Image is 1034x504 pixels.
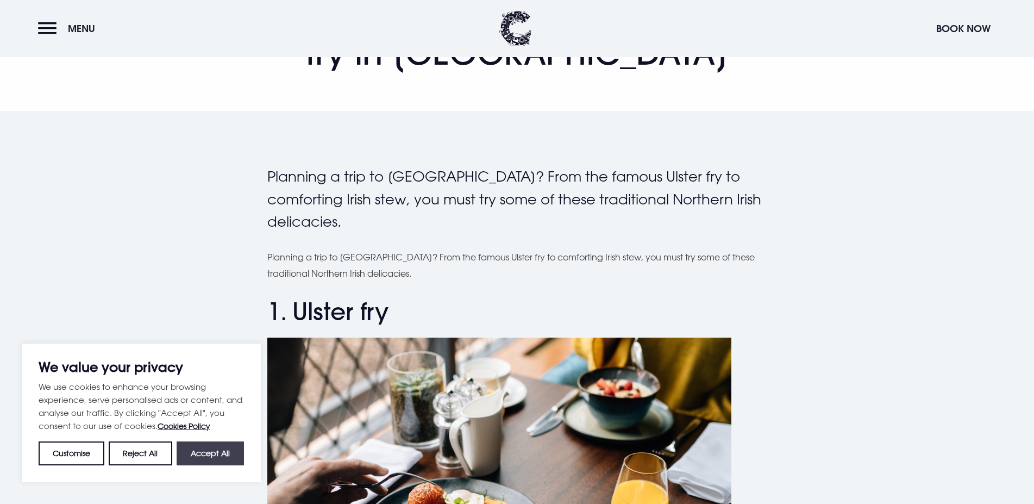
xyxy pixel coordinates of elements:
[499,11,532,46] img: Clandeboye Lodge
[68,22,95,35] span: Menu
[109,441,172,465] button: Reject All
[158,421,210,431] a: Cookies Policy
[177,441,244,465] button: Accept All
[39,441,104,465] button: Customise
[931,17,996,40] button: Book Now
[39,360,244,374] p: We value your privacy
[38,17,101,40] button: Menu
[22,344,261,482] div: We value your privacy
[39,380,244,433] p: We use cookies to enhance your browsing experience, serve personalised ads or content, and analys...
[267,249,767,282] p: Planning a trip to [GEOGRAPHIC_DATA]? From the famous Ulster fry to comforting Irish stew, you mu...
[267,165,767,233] p: Planning a trip to [GEOGRAPHIC_DATA]? From the famous Ulster fry to comforting Irish stew, you mu...
[267,297,767,326] h2: 1. Ulster fry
